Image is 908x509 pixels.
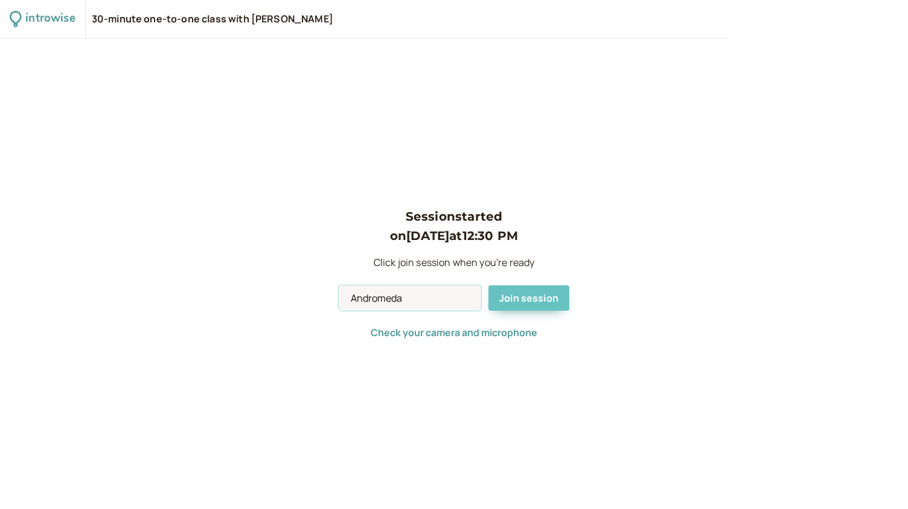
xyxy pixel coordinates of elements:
[25,10,75,28] div: introwise
[339,207,569,246] h3: Session started on [DATE] at 12:30 PM
[339,255,569,271] p: Click join session when you're ready
[499,291,558,305] span: Join session
[92,13,333,26] div: 30-minute one-to-one class with [PERSON_NAME]
[371,326,537,339] span: Check your camera and microphone
[371,327,537,338] button: Check your camera and microphone
[339,285,481,311] input: Your Name
[488,285,569,311] button: Join session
